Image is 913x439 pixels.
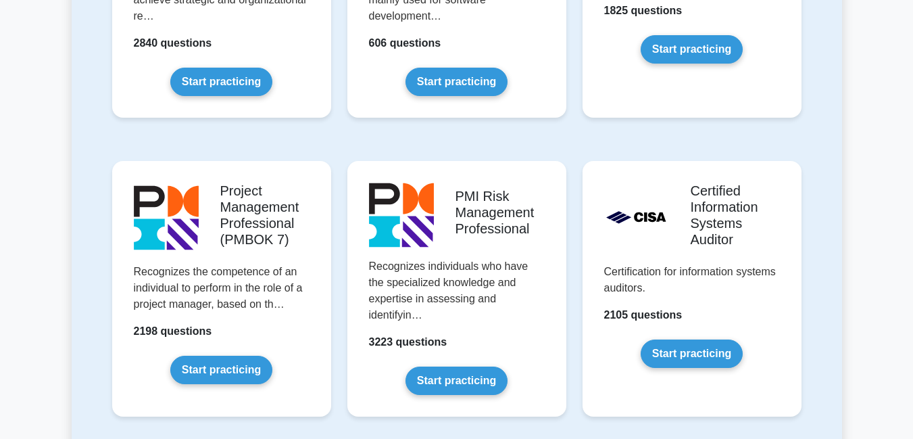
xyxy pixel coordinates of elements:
a: Start practicing [641,35,743,64]
a: Start practicing [170,356,272,384]
a: Start practicing [641,340,743,368]
a: Start practicing [170,68,272,96]
a: Start practicing [405,68,508,96]
a: Start practicing [405,367,508,395]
